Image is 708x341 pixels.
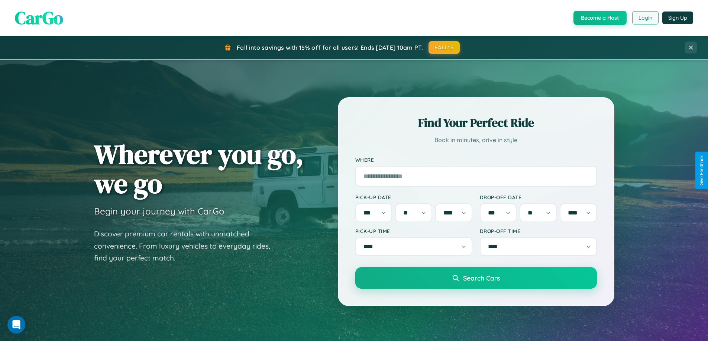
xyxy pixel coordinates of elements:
span: Search Cars [463,274,500,282]
label: Pick-up Date [355,194,472,200]
button: Sign Up [662,12,693,24]
button: FALL15 [429,41,460,54]
label: Pick-up Time [355,228,472,234]
button: Login [632,11,659,24]
div: Give Feedback [699,155,704,186]
div: Open Intercom Messenger [7,316,25,334]
h1: Wherever you go, we go [94,140,304,198]
span: CarGo [15,6,63,30]
p: Discover premium car rentals with unmatched convenience. From luxury vehicles to everyday rides, ... [94,228,280,264]
button: Search Cars [355,267,597,289]
label: Drop-off Date [480,194,597,200]
label: Drop-off Time [480,228,597,234]
h2: Find Your Perfect Ride [355,115,597,131]
button: Become a Host [573,11,627,25]
label: Where [355,157,597,163]
h3: Begin your journey with CarGo [94,206,224,217]
span: Fall into savings with 15% off for all users! Ends [DATE] 10am PT. [237,44,423,51]
p: Book in minutes, drive in style [355,135,597,145]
